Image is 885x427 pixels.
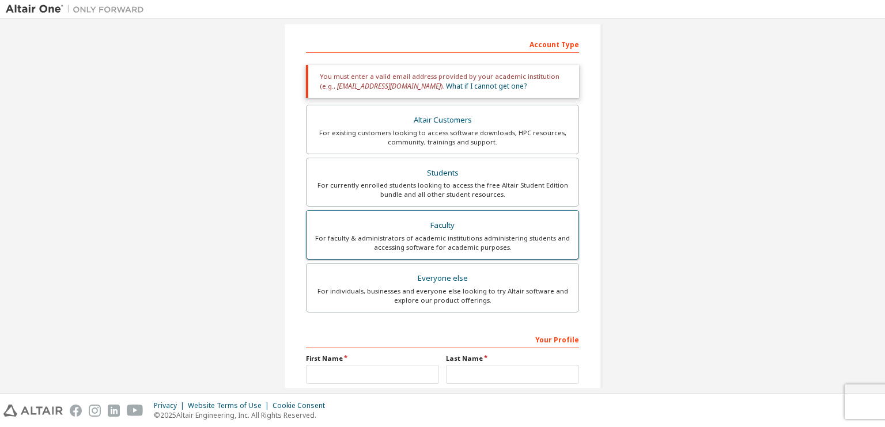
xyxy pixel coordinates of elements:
img: altair_logo.svg [3,405,63,417]
div: Cookie Consent [273,401,332,410]
div: Privacy [154,401,188,410]
label: First Name [306,354,439,363]
img: instagram.svg [89,405,101,417]
img: linkedin.svg [108,405,120,417]
div: For individuals, businesses and everyone else looking to try Altair software and explore our prod... [313,287,572,305]
div: Your Profile [306,330,579,348]
a: What if I cannot get one? [446,81,527,91]
div: Website Terms of Use [188,401,273,410]
div: Faculty [313,218,572,234]
span: [EMAIL_ADDRESS][DOMAIN_NAME] [337,81,441,91]
img: facebook.svg [70,405,82,417]
div: Altair Customers [313,112,572,128]
img: youtube.svg [127,405,143,417]
img: Altair One [6,3,150,15]
div: For faculty & administrators of academic institutions administering students and accessing softwa... [313,234,572,252]
div: Everyone else [313,270,572,287]
p: © 2025 Altair Engineering, Inc. All Rights Reserved. [154,410,332,420]
div: Students [313,165,572,181]
div: You must enter a valid email address provided by your academic institution (e.g., ). [306,65,579,98]
div: For existing customers looking to access software downloads, HPC resources, community, trainings ... [313,128,572,147]
div: For currently enrolled students looking to access the free Altair Student Edition bundle and all ... [313,181,572,199]
label: Last Name [446,354,579,363]
div: Account Type [306,35,579,53]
